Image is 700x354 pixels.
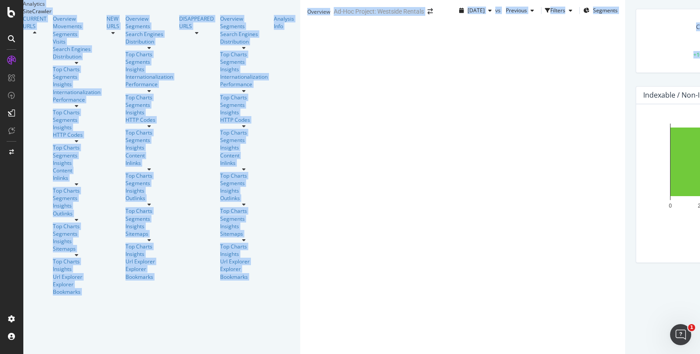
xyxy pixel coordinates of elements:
[53,273,100,281] div: Url Explorer
[670,324,691,345] iframe: Intercom live chat
[53,53,100,60] a: Distribution
[495,7,502,14] span: vs
[125,152,173,159] a: Content
[23,7,300,15] div: SiteCrawler
[53,73,100,80] div: Segments
[53,144,100,151] a: Top Charts
[125,109,173,116] div: Insights
[125,258,173,265] a: Url Explorer
[53,265,100,273] a: Insights
[125,136,173,144] a: Segments
[125,15,173,22] a: Overview
[583,4,618,18] button: Segments
[53,22,100,30] a: Movements
[53,281,100,296] a: Explorer Bookmarks
[220,129,268,136] a: Top Charts
[53,174,100,182] div: Inlinks
[53,109,100,116] div: Top Charts
[125,116,173,124] a: HTTP Codes
[334,7,424,16] div: Ad-Hoc Project: Westside Rentals
[125,144,173,151] a: Insights
[220,38,268,45] div: Distribution
[179,15,214,30] a: DISAPPEARED URLS
[107,15,119,30] a: NEW URLS
[125,101,173,109] a: Segments
[220,187,268,194] a: Insights
[125,172,173,179] a: Top Charts
[220,258,268,265] a: Url Explorer
[220,144,268,151] a: Insights
[53,194,100,202] div: Segments
[220,51,268,58] div: Top Charts
[53,210,100,217] a: Outlinks
[53,80,100,88] div: Insights
[53,258,100,265] a: Top Charts
[125,94,173,101] div: Top Charts
[669,203,672,209] text: 0
[220,159,268,167] a: Inlinks
[53,159,100,167] div: Insights
[274,15,294,30] div: Analysis Info
[53,66,100,73] div: Top Charts
[53,124,100,131] a: Insights
[53,30,100,38] a: Segments
[53,167,100,174] a: Content
[456,4,495,18] button: [DATE]
[688,324,695,331] span: 1
[125,30,163,38] a: Search Engines
[220,101,268,109] div: Segments
[53,38,66,45] div: Visits
[125,66,173,73] a: Insights
[125,215,173,223] a: Segments
[220,172,268,179] div: Top Charts
[220,207,268,215] a: Top Charts
[220,250,268,258] a: Insights
[220,223,268,230] div: Insights
[220,73,268,80] a: Internationalization
[53,116,100,124] a: Segments
[125,187,173,194] div: Insights
[220,243,268,250] a: Top Charts
[23,15,47,30] a: CURRENT URLS
[125,22,173,30] div: Segments
[220,230,268,237] a: Sitemaps
[53,88,100,96] div: Internationalization
[53,223,100,230] div: Top Charts
[220,22,268,30] div: Segments
[53,187,100,194] a: Top Charts
[220,215,268,223] div: Segments
[220,194,268,202] a: Outlinks
[550,7,565,14] div: Filters
[220,179,268,187] a: Segments
[53,45,91,53] div: Search Engines
[220,116,268,124] a: HTTP Codes
[53,131,100,139] div: HTTP Codes
[220,58,268,66] a: Segments
[125,223,173,230] div: Insights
